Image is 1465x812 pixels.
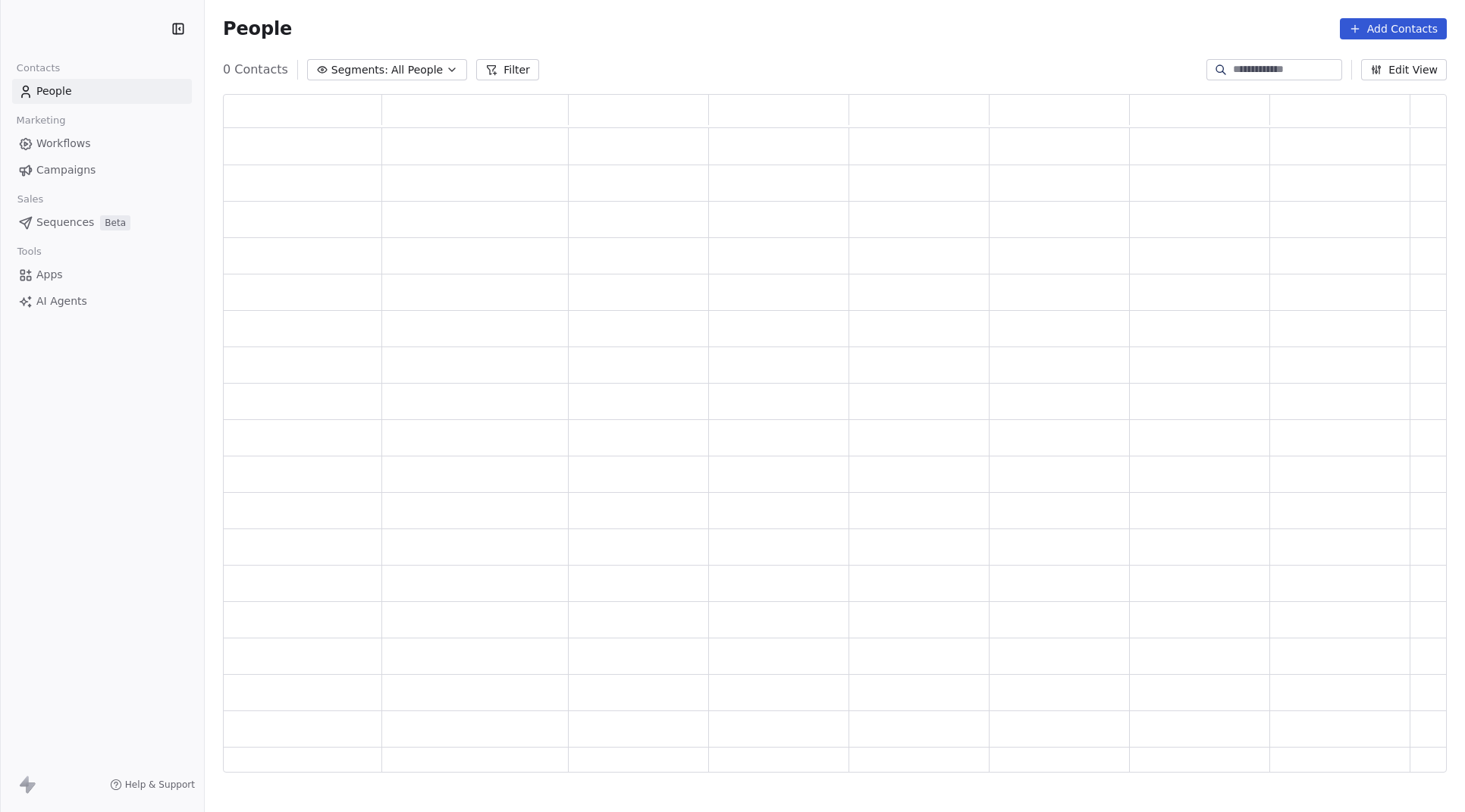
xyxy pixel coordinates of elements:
a: Apps [12,262,192,287]
span: Apps [36,267,63,283]
span: Beta [100,215,130,230]
span: Sales [11,188,50,211]
a: SequencesBeta [12,210,192,235]
button: Add Contacts [1340,18,1447,39]
span: Campaigns [36,162,96,178]
span: People [223,17,292,40]
span: People [36,83,72,99]
a: Campaigns [12,158,192,183]
a: Workflows [12,131,192,156]
a: People [12,79,192,104]
span: Workflows [36,136,91,152]
span: AI Agents [36,293,87,309]
span: Marketing [10,109,72,132]
span: 0 Contacts [223,61,288,79]
a: AI Agents [12,289,192,314]
button: Filter [476,59,539,80]
span: Help & Support [125,779,195,791]
a: Help & Support [110,779,195,791]
button: Edit View [1361,59,1447,80]
span: Sequences [36,215,94,230]
span: Tools [11,240,48,263]
span: All People [391,62,443,78]
span: Segments: [331,62,388,78]
span: Contacts [10,57,67,80]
